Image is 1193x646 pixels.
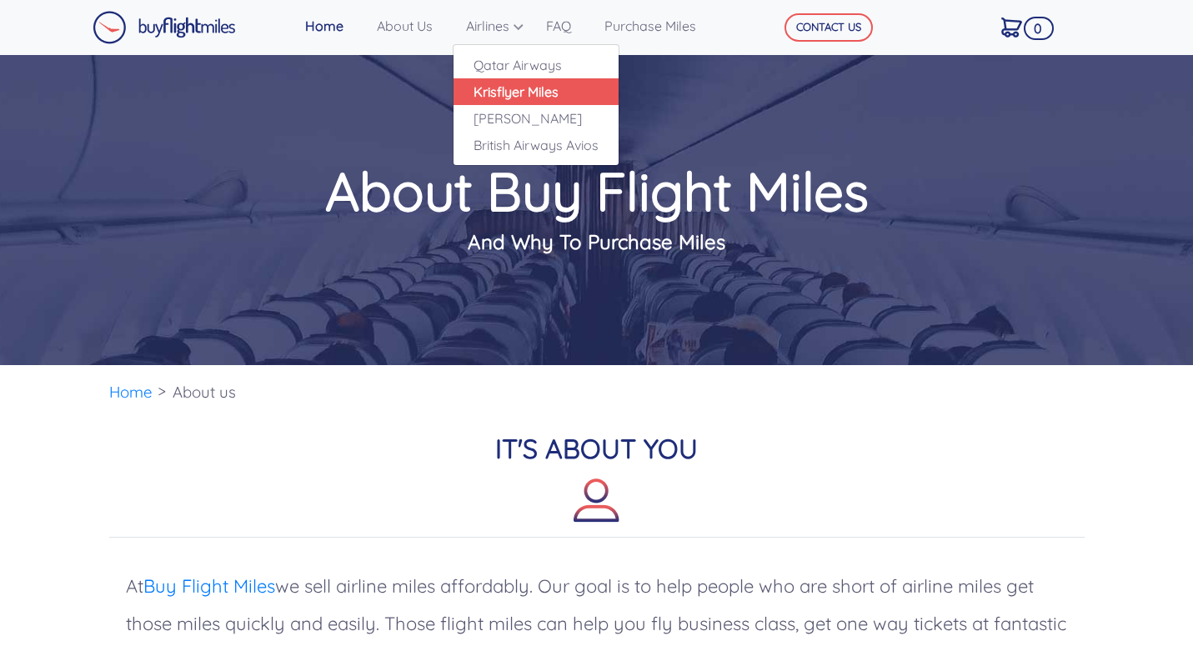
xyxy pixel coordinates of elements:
img: Cart [1001,18,1022,38]
div: Domain: [DOMAIN_NAME] [43,43,183,57]
img: website_grey.svg [27,43,40,57]
a: [PERSON_NAME] [454,105,619,132]
a: FAQ [539,9,598,43]
a: Qatar Airways [454,52,619,78]
img: about-icon [574,478,619,523]
a: Home [109,382,153,402]
button: CONTACT US [784,13,873,42]
a: Home [298,9,370,43]
div: Airlines [453,44,619,166]
span: 0 [1024,17,1054,40]
img: tab_keywords_by_traffic_grey.svg [166,97,179,110]
a: Airlines [459,9,539,43]
a: 0 [995,9,1045,44]
a: Buy Flight Miles [143,574,275,598]
a: About Us [370,9,459,43]
a: Buy Flight Miles Logo [93,7,236,48]
img: Buy Flight Miles Logo [93,11,236,44]
a: Purchase Miles [598,9,723,43]
a: British Airways Avios [454,132,619,158]
img: tab_domain_overview_orange.svg [45,97,58,110]
img: logo_orange.svg [27,27,40,40]
li: About us [164,365,244,419]
h2: IT'S ABOUT YOU [109,433,1085,538]
div: Domain Overview [63,98,149,109]
a: Krisflyer Miles [454,78,619,105]
div: v 4.0.25 [47,27,82,40]
div: Keywords by Traffic [184,98,281,109]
